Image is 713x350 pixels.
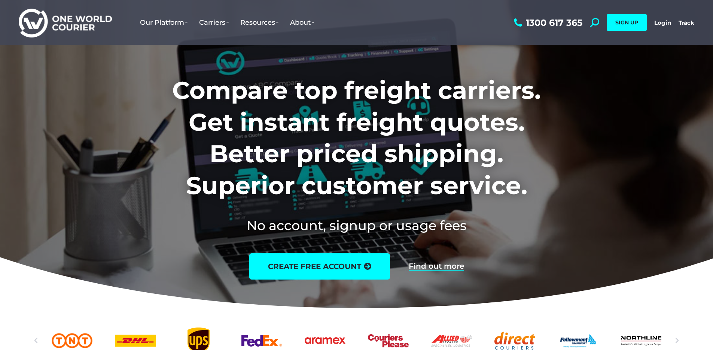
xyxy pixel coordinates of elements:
span: About [290,18,314,27]
span: Resources [240,18,279,27]
a: Track [679,19,694,26]
a: Login [654,19,671,26]
a: 1300 617 365 [512,18,582,27]
a: Carriers [194,11,235,34]
h1: Compare top freight carriers. Get instant freight quotes. Better priced shipping. Superior custom... [123,75,590,201]
a: SIGN UP [607,14,647,31]
h2: No account, signup or usage fees [123,216,590,235]
a: Resources [235,11,284,34]
span: Carriers [199,18,229,27]
a: create free account [249,253,390,280]
a: Our Platform [134,11,194,34]
a: About [284,11,320,34]
span: SIGN UP [615,19,638,26]
span: Our Platform [140,18,188,27]
img: One World Courier [19,7,112,38]
a: Find out more [409,262,464,271]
